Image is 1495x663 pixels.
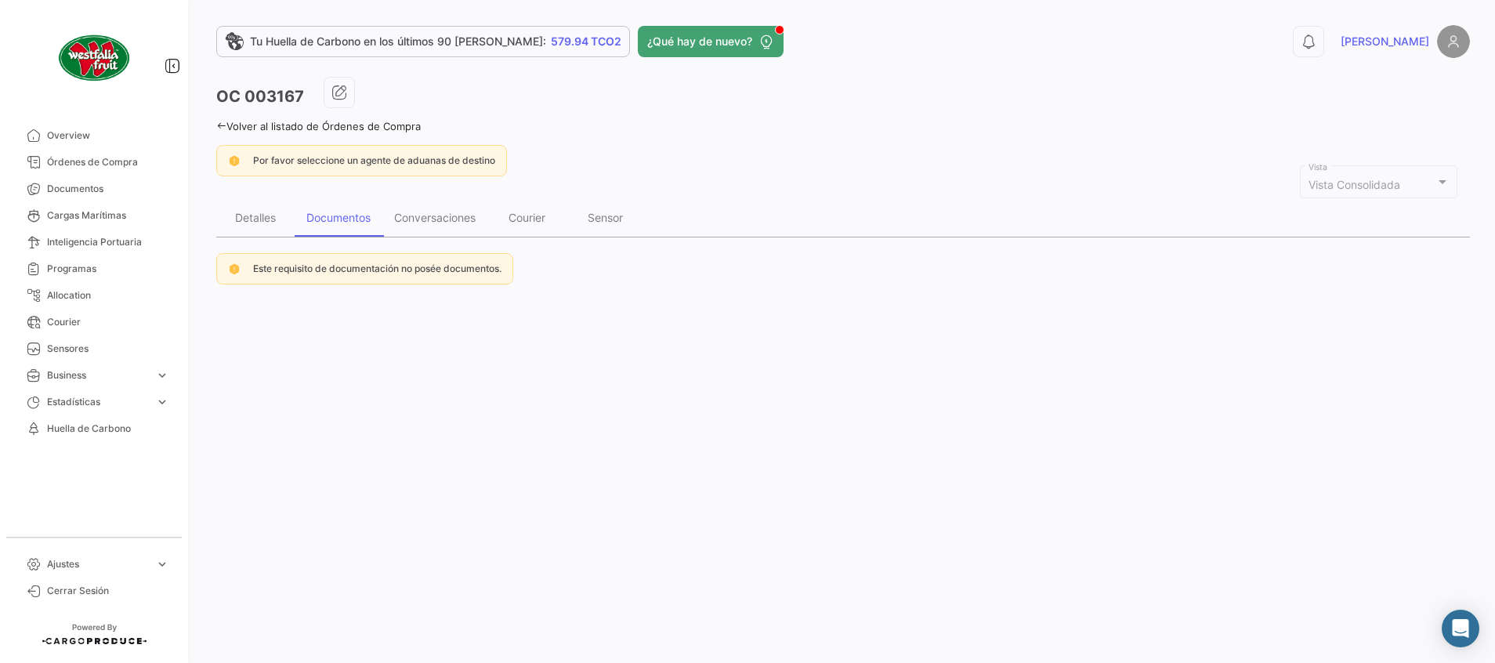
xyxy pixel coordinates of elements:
[13,229,176,255] a: Inteligencia Portuaria
[1437,25,1470,58] img: placeholder-user.png
[47,342,169,356] span: Sensores
[13,149,176,176] a: Órdenes de Compra
[155,557,169,571] span: expand_more
[47,262,169,276] span: Programas
[47,155,169,169] span: Órdenes de Compra
[235,211,276,224] div: Detalles
[216,120,421,132] a: Volver al listado de Órdenes de Compra
[155,368,169,382] span: expand_more
[155,395,169,409] span: expand_more
[13,122,176,149] a: Overview
[47,395,149,409] span: Estadísticas
[1309,178,1400,191] span: Vista Consolidada
[588,211,623,224] div: Sensor
[253,263,501,274] span: Este requisito de documentación no posée documentos.
[509,211,545,224] div: Courier
[647,34,752,49] span: ¿Qué hay de nuevo?
[47,288,169,303] span: Allocation
[216,85,304,107] h3: OC 003167
[47,208,169,223] span: Cargas Marítimas
[1442,610,1479,647] div: Abrir Intercom Messenger
[47,315,169,329] span: Courier
[13,282,176,309] a: Allocation
[216,26,630,57] a: Tu Huella de Carbono en los últimos 90 [PERSON_NAME]:579.94 TCO2
[47,584,169,598] span: Cerrar Sesión
[47,129,169,143] span: Overview
[47,368,149,382] span: Business
[13,415,176,442] a: Huella de Carbono
[253,154,495,166] span: Por favor seleccione un agente de aduanas de destino
[47,557,149,571] span: Ajustes
[250,34,546,49] span: Tu Huella de Carbono en los últimos 90 [PERSON_NAME]:
[55,19,133,97] img: client-50.png
[13,176,176,202] a: Documentos
[13,309,176,335] a: Courier
[638,26,784,57] button: ¿Qué hay de nuevo?
[394,211,476,224] div: Conversaciones
[13,202,176,229] a: Cargas Marítimas
[1341,34,1429,49] span: [PERSON_NAME]
[551,34,621,49] span: 579.94 TCO2
[47,182,169,196] span: Documentos
[306,211,371,224] div: Documentos
[13,255,176,282] a: Programas
[47,422,169,436] span: Huella de Carbono
[47,235,169,249] span: Inteligencia Portuaria
[13,335,176,362] a: Sensores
